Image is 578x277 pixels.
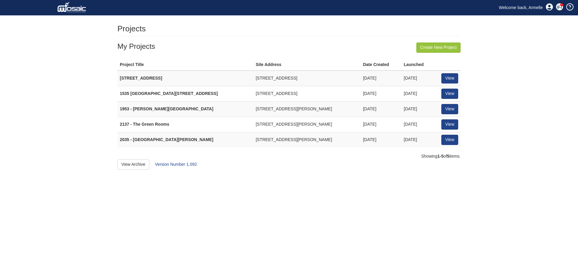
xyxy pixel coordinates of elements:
[57,2,88,14] img: logo_white.png
[361,132,401,147] td: [DATE]
[253,132,361,147] td: [STREET_ADDRESS][PERSON_NAME]
[361,117,401,132] td: [DATE]
[120,137,213,142] strong: 2035 - [GEOGRAPHIC_DATA][PERSON_NAME]
[401,59,434,71] th: Launched
[253,86,361,101] td: [STREET_ADDRESS]
[253,59,361,71] th: Site Address
[117,59,253,71] th: Project Title
[441,135,458,145] a: View
[120,76,162,80] strong: [STREET_ADDRESS]
[437,154,443,159] b: 1-5
[120,91,218,96] strong: 1535 [GEOGRAPHIC_DATA][STREET_ADDRESS]
[117,153,461,159] div: Showing of items.
[361,59,401,71] th: Date Created
[401,117,434,132] td: [DATE]
[401,71,434,86] td: [DATE]
[401,86,434,101] td: [DATE]
[361,101,401,117] td: [DATE]
[441,73,458,83] a: View
[253,71,361,86] td: [STREET_ADDRESS]
[401,132,434,147] td: [DATE]
[447,154,449,159] b: 5
[361,86,401,101] td: [DATE]
[253,117,361,132] td: [STREET_ADDRESS][PERSON_NAME]
[120,106,213,111] strong: 1953 - [PERSON_NAME][GEOGRAPHIC_DATA]
[441,89,458,99] a: View
[155,162,197,167] a: Version Number 1.092
[120,122,169,127] strong: 2137 - The Green Rooms
[117,24,146,33] h1: Projects
[117,159,149,170] a: View Archive
[441,119,458,130] a: View
[416,42,461,53] a: Create New Project
[494,3,547,12] a: Welcome back, Armelle
[361,71,401,86] td: [DATE]
[253,101,361,117] td: [STREET_ADDRESS][PERSON_NAME]
[441,104,458,114] a: View
[117,42,461,50] h3: My Projects
[401,101,434,117] td: [DATE]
